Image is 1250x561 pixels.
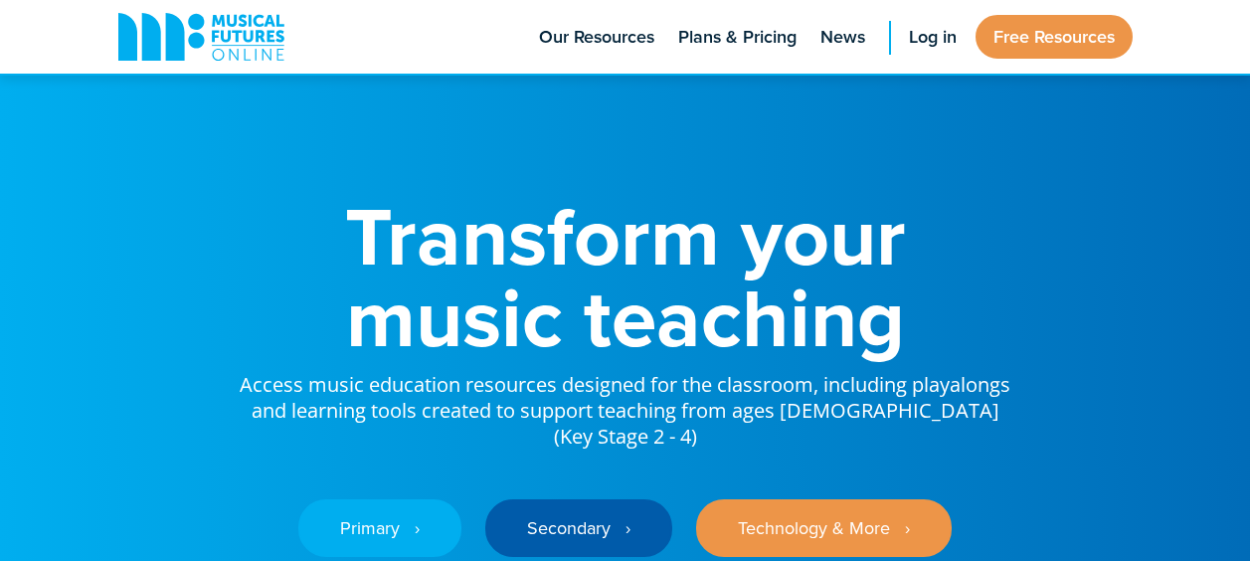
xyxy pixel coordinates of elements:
a: Primary ‎‏‏‎ ‎ › [298,499,461,557]
span: Log in [909,24,957,51]
p: Access music education resources designed for the classroom, including playalongs and learning to... [238,358,1013,450]
a: Technology & More ‎‏‏‎ ‎ › [696,499,952,557]
span: Plans & Pricing [678,24,797,51]
span: News [820,24,865,51]
a: Secondary ‎‏‏‎ ‎ › [485,499,672,557]
a: Free Resources [976,15,1133,59]
span: Our Resources [539,24,654,51]
h1: Transform your music teaching [238,195,1013,358]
